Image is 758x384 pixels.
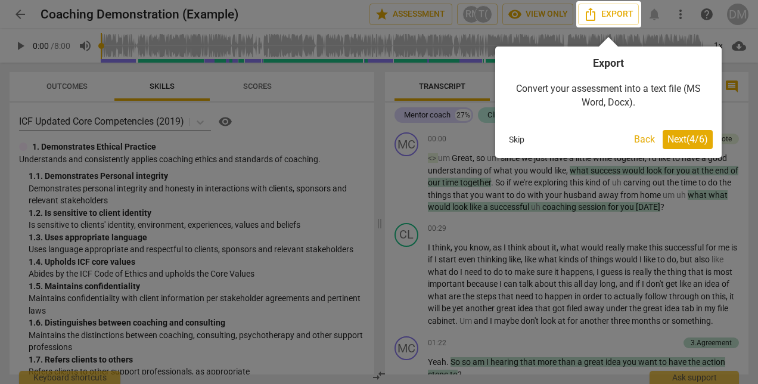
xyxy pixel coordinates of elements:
h4: Export [504,55,713,70]
div: Convert your assessment into a text file (MS Word, Docx). [504,70,713,121]
button: Skip [504,131,529,148]
button: Back [629,130,660,149]
button: Next [663,130,713,149]
span: Next ( 4 / 6 ) [667,134,708,145]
